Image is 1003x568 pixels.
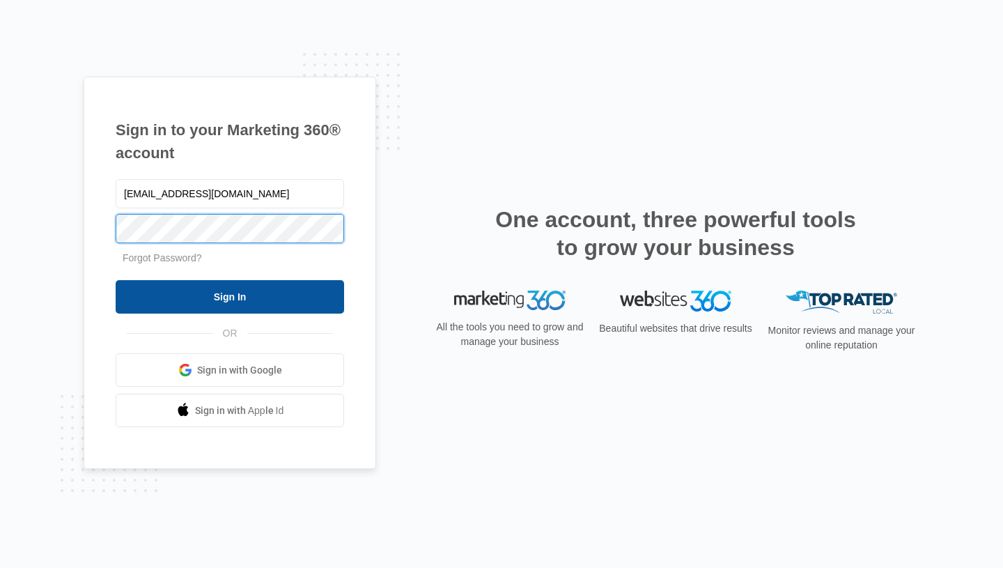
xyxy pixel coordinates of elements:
h1: Sign in to your Marketing 360® account [116,118,344,164]
p: All the tools you need to grow and manage your business [432,320,588,349]
span: Sign in with Google [197,363,282,378]
a: Sign in with Apple Id [116,394,344,427]
img: Websites 360 [620,291,731,311]
img: Marketing 360 [454,291,566,310]
img: Top Rated Local [786,291,897,314]
a: Forgot Password? [123,252,202,263]
input: Sign In [116,280,344,314]
input: Email [116,179,344,208]
h2: One account, three powerful tools to grow your business [491,206,860,261]
a: Sign in with Google [116,353,344,387]
span: OR [213,326,247,341]
p: Monitor reviews and manage your online reputation [763,323,919,353]
p: Beautiful websites that drive results [598,321,754,336]
span: Sign in with Apple Id [195,404,284,418]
